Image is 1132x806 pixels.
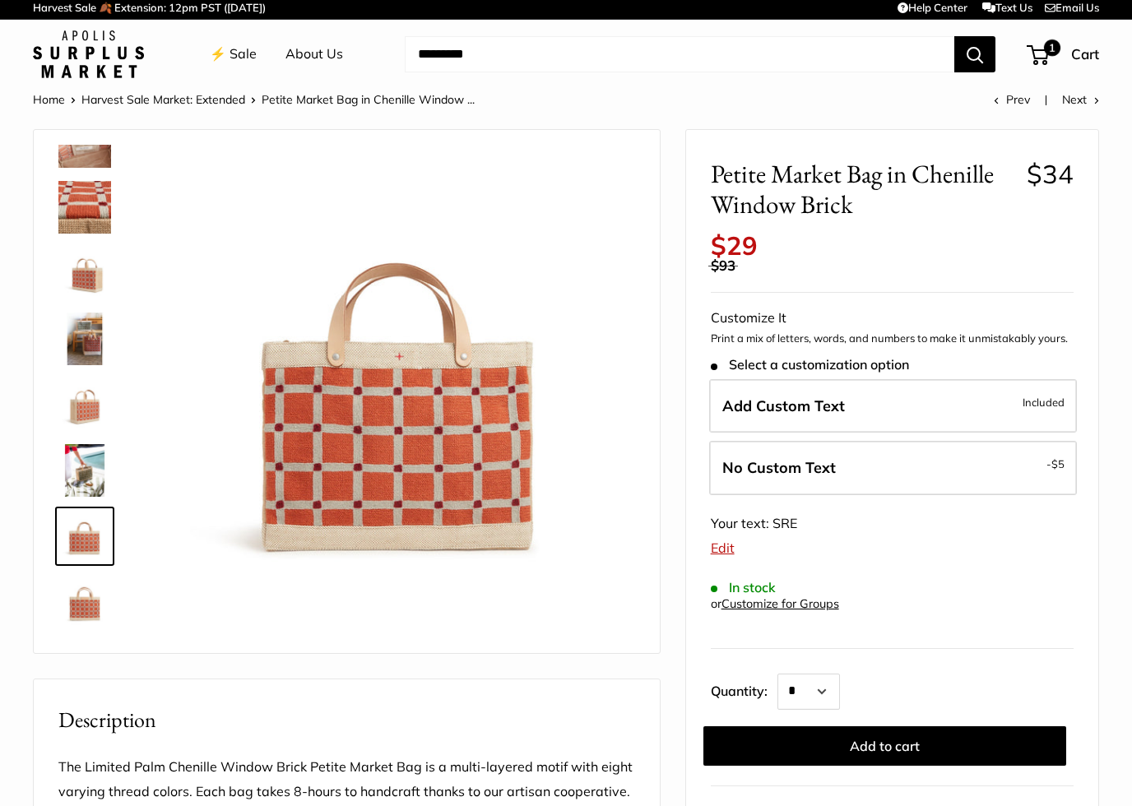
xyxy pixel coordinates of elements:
[55,572,114,632] a: Petite Market Bag in Chenille Window Brick
[1044,39,1060,56] span: 1
[1027,158,1074,190] span: $34
[210,42,257,67] a: ⚡️ Sale
[711,669,777,710] label: Quantity:
[1045,1,1099,14] a: Email Us
[33,30,144,78] img: Apolis: Surplus Market
[1028,41,1099,67] a: 1 Cart
[711,229,758,262] span: $29
[721,596,839,611] a: Customize for Groups
[58,576,111,628] img: Petite Market Bag in Chenille Window Brick
[58,181,111,234] img: Petite Market Bag in Chenille Window Brick
[58,444,111,497] img: Petite Market Bag in Chenille Window Brick
[711,331,1074,347] p: Print a mix of letters, words, and numbers to make it unmistakably yours.
[711,540,735,556] a: Edit
[709,441,1077,495] label: Leave Blank
[58,247,111,299] img: Petite Market Bag in Chenille Window Brick
[285,42,343,67] a: About Us
[81,92,245,107] a: Harvest Sale Market: Extended
[58,313,111,365] img: Petite Market Bag in Chenille Window Brick
[58,704,635,736] h2: Description
[711,515,797,531] span: Your text: SRE
[58,510,111,563] img: Petite Market Bag in Chenille Window Brick
[55,507,114,566] a: Petite Market Bag in Chenille Window Brick
[898,1,967,14] a: Help Center
[982,1,1032,14] a: Text Us
[722,458,836,477] span: No Custom Text
[262,92,475,107] span: Petite Market Bag in Chenille Window ...
[994,92,1030,107] a: Prev
[1023,392,1065,412] span: Included
[405,36,954,72] input: Search...
[954,36,995,72] button: Search
[709,379,1077,433] label: Add Custom Text
[55,375,114,434] a: Petite Market Bag in Chenille Window Brick
[711,357,909,373] span: Select a customization option
[1071,45,1099,63] span: Cart
[711,580,776,595] span: In stock
[722,396,845,415] span: Add Custom Text
[33,89,475,110] nav: Breadcrumb
[711,159,1014,220] span: Petite Market Bag in Chenille Window Brick
[55,309,114,368] a: Petite Market Bag in Chenille Window Brick
[703,726,1066,766] button: Add to cart
[165,155,635,624] img: Petite Market Bag in Chenille Window Brick
[55,178,114,237] a: Petite Market Bag in Chenille Window Brick
[1051,457,1065,470] span: $5
[55,243,114,303] a: Petite Market Bag in Chenille Window Brick
[711,257,735,274] span: $93
[1046,454,1065,474] span: -
[33,92,65,107] a: Home
[55,441,114,500] a: Petite Market Bag in Chenille Window Brick
[711,593,839,615] div: or
[58,378,111,431] img: Petite Market Bag in Chenille Window Brick
[711,306,1074,331] div: Customize It
[1062,92,1099,107] a: Next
